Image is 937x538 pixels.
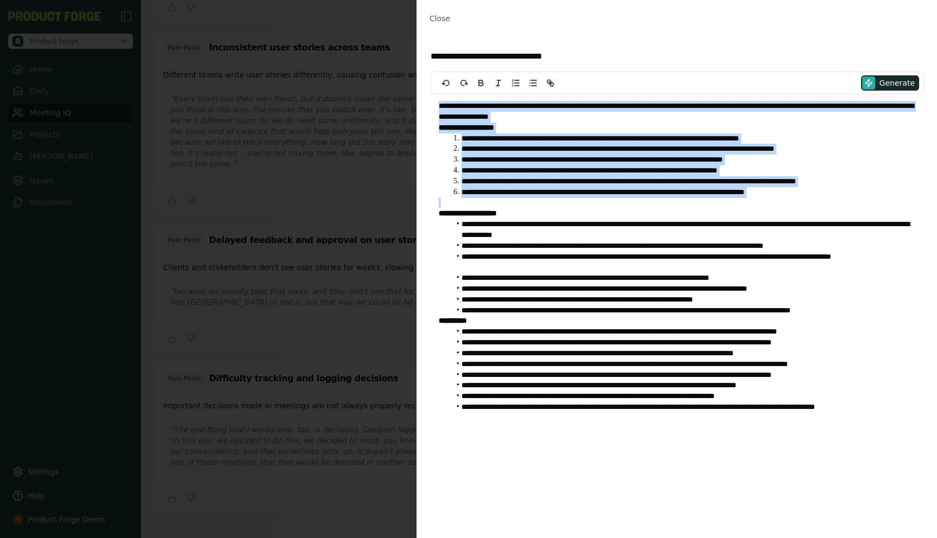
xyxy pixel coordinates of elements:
button: Link [543,76,558,89]
button: Bold [473,76,489,89]
button: undo [439,76,454,89]
span: Generate [880,78,915,88]
button: Generate [861,75,919,91]
button: Close [426,9,453,28]
span: Close [429,14,450,23]
button: redo [456,76,471,89]
button: Bullet [525,76,541,89]
button: Italic [491,76,506,89]
button: Ordered [508,76,523,89]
